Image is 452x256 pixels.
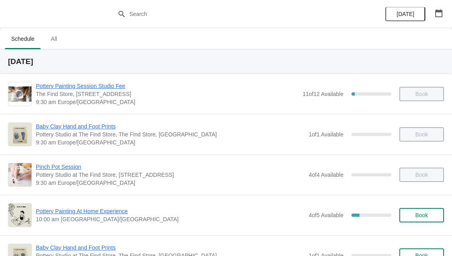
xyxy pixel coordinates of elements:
[8,204,32,227] img: Pottery Painting At Home Experience | | 10:00 am Europe/London
[36,130,305,138] span: Pottery Studio at The Find Store, The Find Store, [GEOGRAPHIC_DATA]
[36,244,305,252] span: Baby Clay Hand and Foot Prints
[36,179,305,187] span: 9:30 am Europe/[GEOGRAPHIC_DATA]
[397,11,414,17] span: [DATE]
[8,123,32,146] img: Baby Clay Hand and Foot Prints | Pottery Studio at The Find Store, The Find Store, Burnt Ash Road...
[302,91,343,97] span: 11 of 12 Available
[36,122,305,130] span: Baby Clay Hand and Foot Prints
[8,58,444,66] h2: [DATE]
[36,171,305,179] span: Pottery Studio at The Find Store, [STREET_ADDRESS]
[36,90,298,98] span: The Find Store, [STREET_ADDRESS]
[309,212,343,218] span: 4 of 5 Available
[415,212,428,218] span: Book
[309,131,343,138] span: 1 of 1 Available
[309,172,343,178] span: 4 of 4 Available
[36,98,298,106] span: 9:30 am Europe/[GEOGRAPHIC_DATA]
[36,215,305,223] span: 10:00 am [GEOGRAPHIC_DATA]/[GEOGRAPHIC_DATA]
[36,138,305,146] span: 9:30 am Europe/[GEOGRAPHIC_DATA]
[5,32,41,46] span: Schedule
[36,163,305,171] span: Pinch Pot Session
[399,208,444,222] button: Book
[36,207,305,215] span: Pottery Painting At Home Experience
[129,7,339,21] input: Search
[8,86,32,102] img: Pottery Painting Session Studio Fee | The Find Store, 133 Burnt Ash Road, London SE12 8RA, UK | 9...
[36,82,298,90] span: Pottery Painting Session Studio Fee
[44,32,64,46] span: All
[385,7,425,21] button: [DATE]
[8,163,32,186] img: Pinch Pot Session | Pottery Studio at The Find Store, 133 Burnt Ash Road, London, SE12 8RA, UK | ...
